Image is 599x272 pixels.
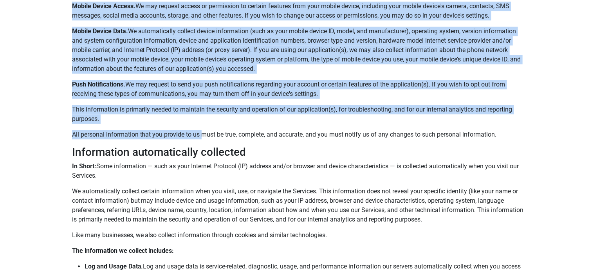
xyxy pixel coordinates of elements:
strong: The information we collect includes: [72,247,174,254]
p: Some information — such as your Internet Protocol (IP) address and/or browser and device characte... [72,162,527,180]
h3: Information automatically collected [72,146,527,159]
p: This information is primarily needed to maintain the security and operation of our application(s)... [72,105,527,124]
strong: Push Notifications. [72,81,125,88]
strong: Log and Usage Data. [85,263,143,270]
strong: Mobile Device Data. [72,27,128,35]
strong: Mobile Device Access. [72,2,135,10]
p: We may request to send you push notifications regarding your account or certain features of the a... [72,80,527,99]
p: We may request access or permission to certain features from your mobile device, including your m... [72,2,527,20]
p: Like many businesses, we also collect information through cookies and similar technologies. [72,231,527,240]
p: All personal information that you provide to us must be true, complete, and accurate, and you mus... [72,130,527,139]
strong: In Short: [72,162,96,170]
p: We automatically collect device information (such as your mobile device ID, model, and manufactur... [72,27,527,74]
p: We automatically collect certain information when you visit, use, or navigate the Services. This ... [72,187,527,224]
